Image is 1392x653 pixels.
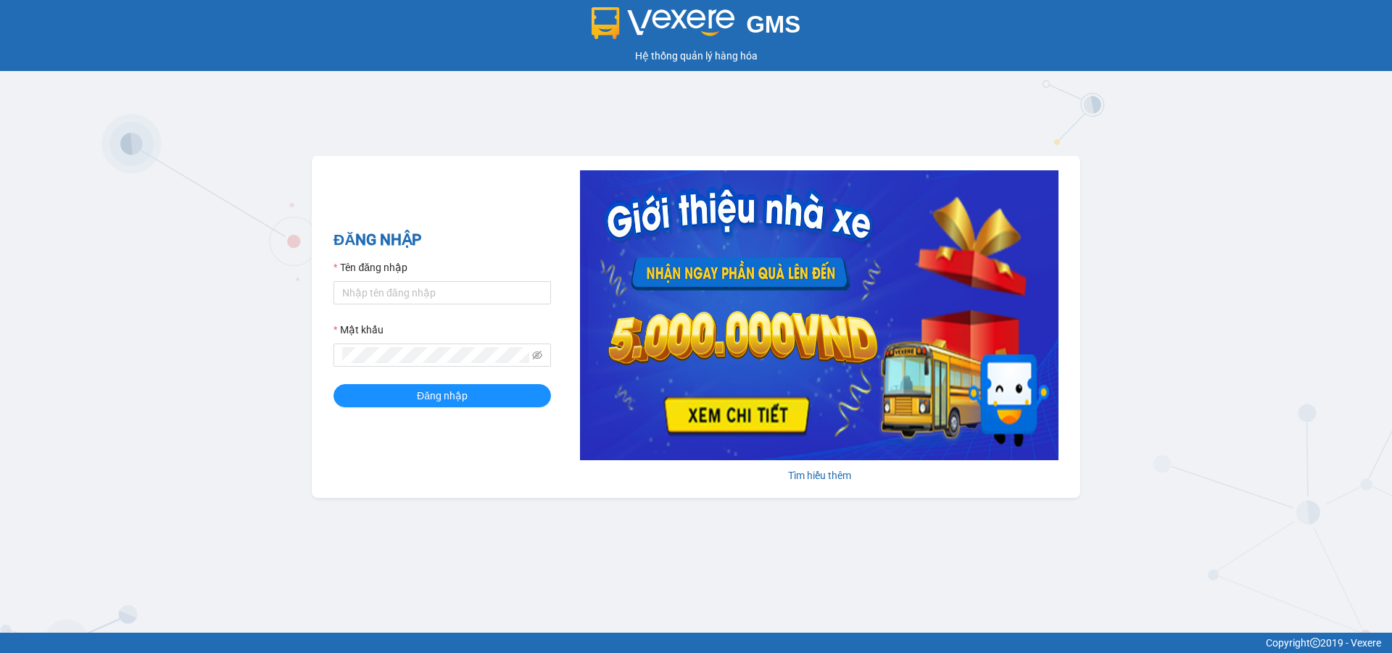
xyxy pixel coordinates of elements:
a: GMS [592,22,801,33]
input: Tên đăng nhập [333,281,551,304]
img: banner-0 [580,170,1058,460]
span: Đăng nhập [417,388,468,404]
span: GMS [746,11,800,38]
img: logo 2 [592,7,735,39]
h2: ĐĂNG NHẬP [333,228,551,252]
input: Mật khẩu [342,347,529,363]
label: Mật khẩu [333,322,384,338]
div: Tìm hiểu thêm [580,467,1058,483]
div: Hệ thống quản lý hàng hóa [4,48,1388,64]
label: Tên đăng nhập [333,259,407,275]
button: Đăng nhập [333,384,551,407]
div: Copyright 2019 - Vexere [11,635,1381,651]
span: eye-invisible [532,350,542,360]
span: copyright [1310,638,1320,648]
